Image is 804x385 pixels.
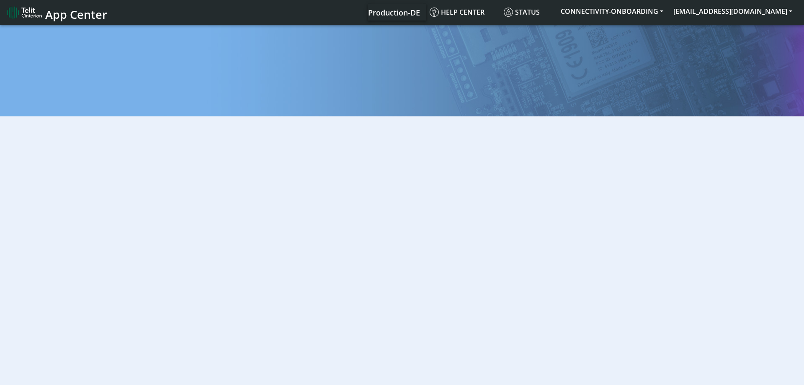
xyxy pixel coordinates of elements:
[430,8,484,17] span: Help center
[368,4,420,21] a: Your current platform instance
[500,4,556,21] a: Status
[430,8,439,17] img: knowledge.svg
[504,8,540,17] span: Status
[426,4,500,21] a: Help center
[556,4,668,19] button: CONNECTIVITY-ONBOARDING
[368,8,420,18] span: Production-DE
[504,8,513,17] img: status.svg
[7,6,42,19] img: logo-telit-cinterion-gw-new.png
[7,3,106,21] a: App Center
[45,7,107,22] span: App Center
[668,4,797,19] button: [EMAIL_ADDRESS][DOMAIN_NAME]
